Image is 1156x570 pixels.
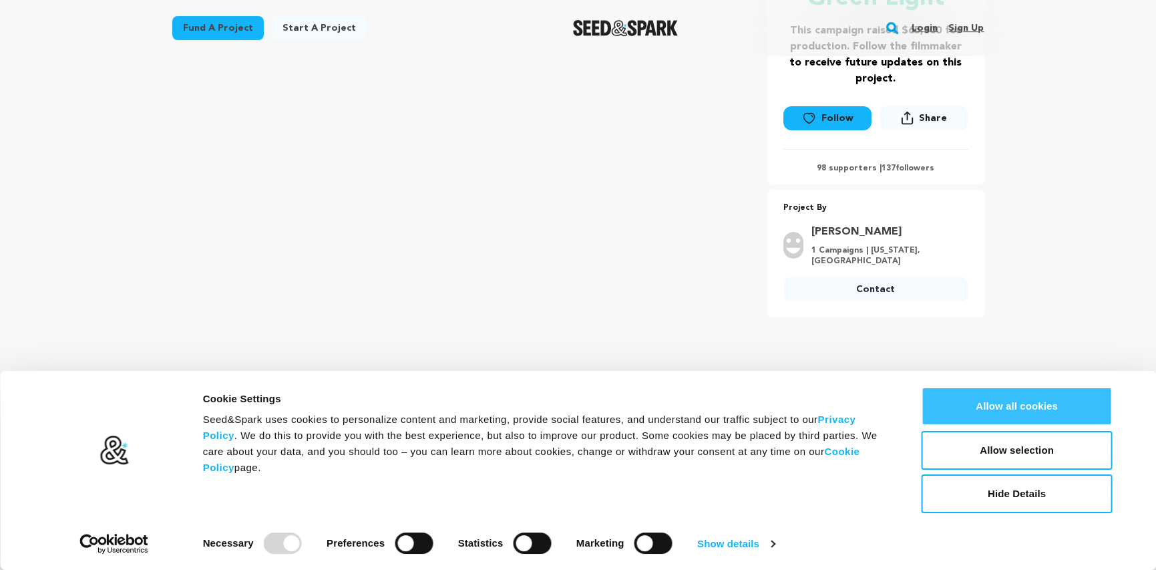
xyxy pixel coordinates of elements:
a: Seed&Spark Homepage [573,20,678,36]
a: Follow [783,106,872,130]
a: Show details [697,534,775,554]
img: logo [99,435,129,466]
strong: Preferences [327,537,385,549]
img: Seed&Spark Logo Dark Mode [573,20,678,36]
a: Start a project [272,16,367,40]
legend: Consent Selection [202,527,203,528]
img: user.png [783,232,803,259]
button: Allow all cookies [922,387,1113,426]
button: Share [880,106,968,130]
a: Contact [783,277,968,301]
span: 137 [882,164,896,172]
button: Hide Details [922,474,1113,513]
p: 98 supporters | followers [783,163,968,174]
span: Share [919,112,947,125]
strong: Marketing [576,537,624,549]
a: Goto Todd Glass profile [811,224,960,240]
span: Share [880,106,968,136]
a: Sign up [948,17,984,39]
a: Usercentrics Cookiebot - opens in a new window [55,534,172,554]
a: Fund a project [172,16,264,40]
div: Seed&Spark uses cookies to personalize content and marketing, provide social features, and unders... [203,412,892,476]
p: Project By [783,200,968,216]
div: Cookie Settings [203,391,892,407]
strong: Necessary [203,537,254,549]
a: Login [912,17,938,39]
button: Allow selection [922,431,1113,470]
strong: Statistics [458,537,504,549]
p: 1 Campaigns | [US_STATE], [GEOGRAPHIC_DATA] [811,245,960,267]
